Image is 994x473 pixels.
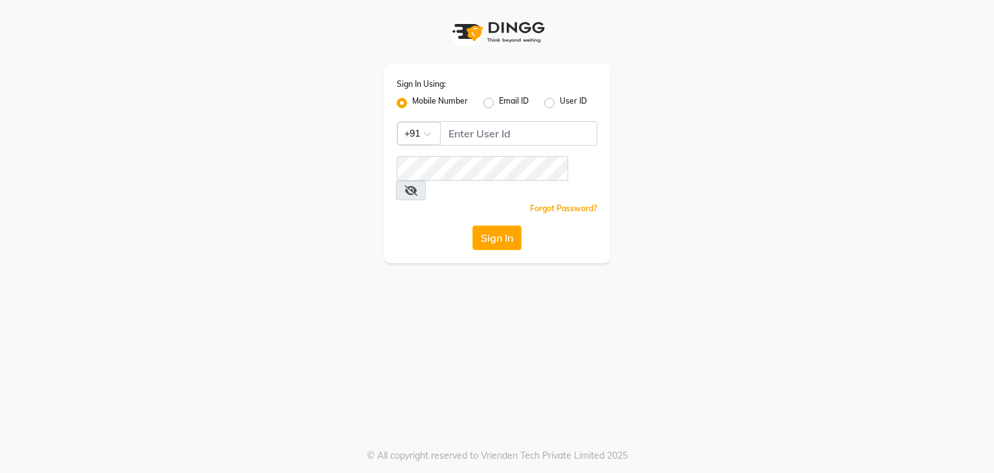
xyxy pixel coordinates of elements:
a: Forgot Password? [530,203,597,213]
img: logo1.svg [445,13,549,51]
label: User ID [560,95,587,111]
input: Username [440,121,597,146]
label: Mobile Number [412,95,468,111]
input: Username [397,156,568,181]
button: Sign In [472,225,522,250]
label: Sign In Using: [397,78,446,90]
label: Email ID [499,95,529,111]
